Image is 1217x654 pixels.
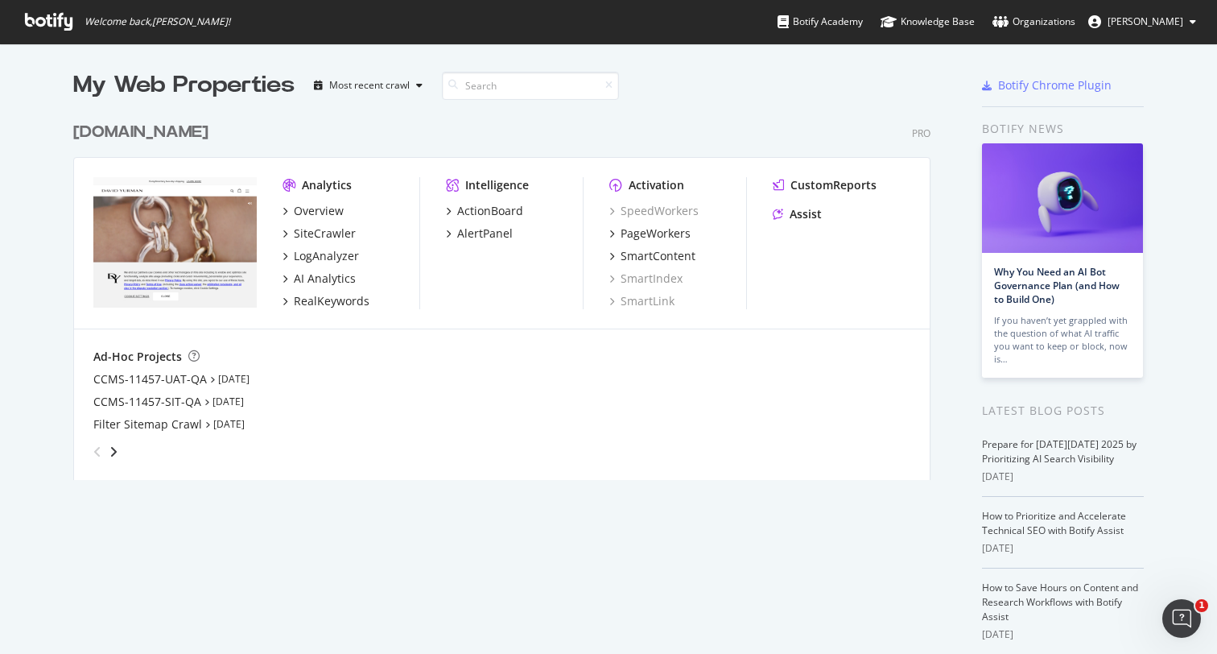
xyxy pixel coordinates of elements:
img: Why You Need an AI Bot Governance Plan (and How to Build One) [982,143,1143,253]
a: AI Analytics [283,271,356,287]
span: Haroon Rasheed [1108,14,1183,28]
a: SmartContent [609,248,695,264]
a: CustomReports [773,177,877,193]
div: Intelligence [465,177,529,193]
input: Search [442,72,619,100]
a: Botify Chrome Plugin [982,77,1112,93]
a: SpeedWorkers [609,203,699,219]
img: davidyurman.com [93,177,257,308]
a: How to Prioritize and Accelerate Technical SEO with Botify Assist [982,509,1126,537]
div: PageWorkers [621,226,691,242]
a: Why You Need an AI Bot Governance Plan (and How to Build One) [994,265,1120,306]
div: [DOMAIN_NAME] [73,121,208,144]
div: Ad-Hoc Projects [93,349,182,365]
div: CustomReports [790,177,877,193]
a: RealKeywords [283,293,369,309]
a: SmartIndex [609,271,683,287]
div: Analytics [302,177,352,193]
div: Knowledge Base [881,14,975,30]
a: [DATE] [212,395,244,408]
a: [DATE] [218,372,250,386]
div: SmartContent [621,248,695,264]
div: [DATE] [982,627,1144,642]
div: Assist [790,206,822,222]
div: LogAnalyzer [294,248,359,264]
div: Botify Chrome Plugin [998,77,1112,93]
a: PageWorkers [609,226,691,242]
div: Latest Blog Posts [982,402,1144,420]
div: SiteCrawler [294,226,356,242]
span: 1 [1195,599,1208,612]
a: Filter Sitemap Crawl [93,416,202,433]
a: How to Save Hours on Content and Research Workflows with Botify Assist [982,581,1138,623]
button: Most recent crawl [307,72,429,98]
a: AlertPanel [446,226,513,242]
a: Assist [773,206,822,222]
a: CCMS-11457-SIT-QA [93,394,201,410]
span: Welcome back, [PERSON_NAME] ! [85,15,230,28]
div: grid [73,101,943,480]
div: angle-left [87,439,108,465]
div: [DATE] [982,541,1144,556]
div: [DATE] [982,470,1144,484]
a: [DOMAIN_NAME] [73,121,215,144]
a: [DATE] [213,417,245,431]
div: Botify news [982,120,1144,138]
div: Botify Academy [778,14,863,30]
a: SiteCrawler [283,226,356,242]
div: angle-right [108,444,119,460]
div: Pro [912,126,930,140]
div: RealKeywords [294,293,369,309]
a: SmartLink [609,293,675,309]
iframe: Intercom live chat [1162,599,1201,638]
div: Most recent crawl [329,81,410,90]
div: AlertPanel [457,226,513,242]
div: Organizations [992,14,1075,30]
a: Prepare for [DATE][DATE] 2025 by Prioritizing AI Search Visibility [982,437,1137,466]
button: [PERSON_NAME] [1075,9,1209,35]
a: Overview [283,203,344,219]
div: AI Analytics [294,271,356,287]
div: Overview [294,203,344,219]
div: If you haven’t yet grappled with the question of what AI traffic you want to keep or block, now is… [994,314,1131,366]
div: Activation [629,177,684,193]
div: My Web Properties [73,69,295,101]
a: LogAnalyzer [283,248,359,264]
a: ActionBoard [446,203,523,219]
a: CCMS-11457-UAT-QA [93,371,207,387]
div: ActionBoard [457,203,523,219]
